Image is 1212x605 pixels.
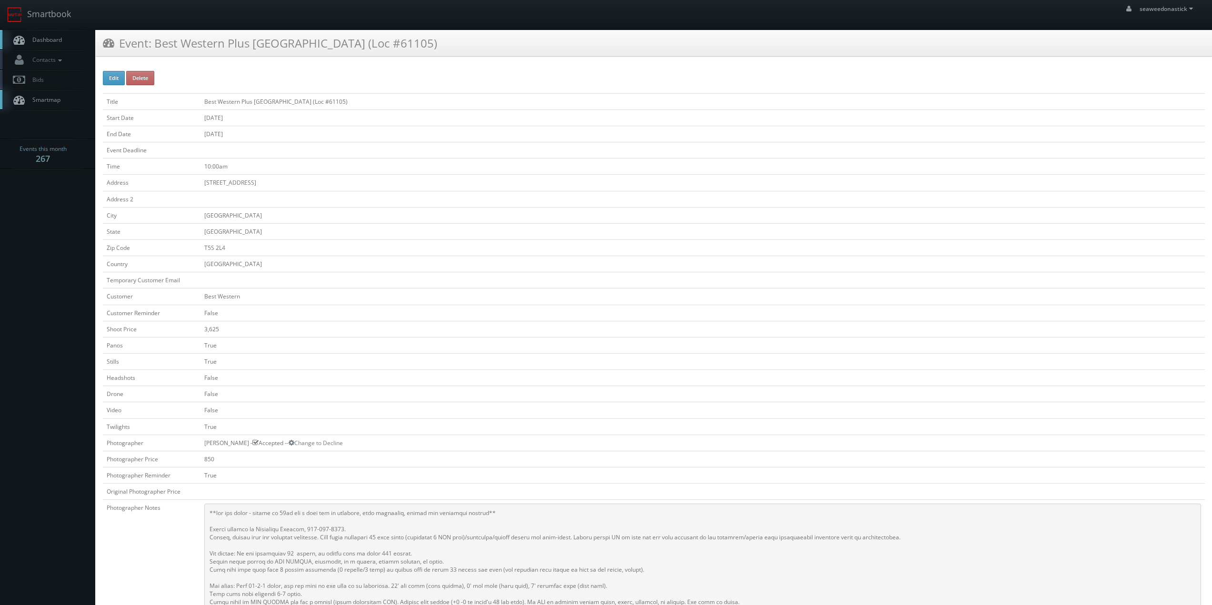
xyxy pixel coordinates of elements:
[289,439,343,447] a: Change to Decline
[103,256,200,272] td: Country
[28,96,60,104] span: Smartmap
[103,353,200,369] td: Stills
[200,402,1205,418] td: False
[200,93,1205,109] td: Best Western Plus [GEOGRAPHIC_DATA] (Loc #61105)
[200,239,1205,256] td: T5S 2L4
[28,76,44,84] span: Bids
[103,35,437,51] h3: Event: Best Western Plus [GEOGRAPHIC_DATA] (Loc #61105)
[103,175,200,191] td: Address
[36,153,50,164] strong: 267
[200,288,1205,305] td: Best Western
[103,337,200,353] td: Panos
[103,191,200,207] td: Address 2
[200,418,1205,435] td: True
[126,71,154,85] button: Delete
[103,288,200,305] td: Customer
[103,370,200,386] td: Headshots
[20,144,67,154] span: Events this month
[103,207,200,223] td: City
[103,109,200,126] td: Start Date
[103,402,200,418] td: Video
[1140,5,1196,13] span: seaweedonastick
[200,223,1205,239] td: [GEOGRAPHIC_DATA]
[7,7,22,22] img: smartbook-logo.png
[200,207,1205,223] td: [GEOGRAPHIC_DATA]
[103,126,200,142] td: End Date
[28,36,62,44] span: Dashboard
[103,467,200,483] td: Photographer Reminder
[103,272,200,288] td: Temporary Customer Email
[103,321,200,337] td: Shoot Price
[103,451,200,467] td: Photographer Price
[200,109,1205,126] td: [DATE]
[28,56,64,64] span: Contacts
[200,337,1205,353] td: True
[103,435,200,451] td: Photographer
[103,386,200,402] td: Drone
[200,435,1205,451] td: [PERSON_NAME] - Accepted --
[103,484,200,500] td: Original Photographer Price
[103,418,200,435] td: Twilights
[103,93,200,109] td: Title
[103,71,125,85] button: Edit
[200,370,1205,386] td: False
[200,256,1205,272] td: [GEOGRAPHIC_DATA]
[103,239,200,256] td: Zip Code
[103,223,200,239] td: State
[200,126,1205,142] td: [DATE]
[200,159,1205,175] td: 10:00am
[200,353,1205,369] td: True
[200,386,1205,402] td: False
[103,305,200,321] td: Customer Reminder
[200,467,1205,483] td: True
[200,451,1205,467] td: 850
[200,305,1205,321] td: False
[103,159,200,175] td: Time
[103,142,200,159] td: Event Deadline
[200,321,1205,337] td: 3,625
[200,175,1205,191] td: [STREET_ADDRESS]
